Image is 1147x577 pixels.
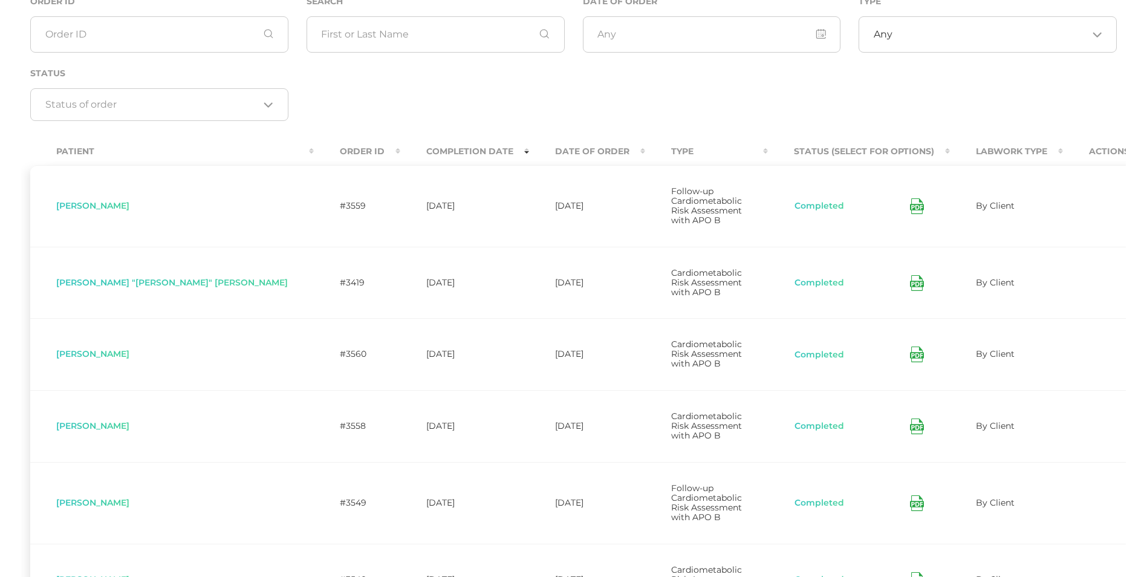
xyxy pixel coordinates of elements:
span: Cardiometabolic Risk Assessment with APO B [671,267,742,298]
td: #3549 [314,462,400,544]
button: Completed [794,497,845,509]
span: By Client [976,348,1015,359]
th: Order ID : activate to sort column ascending [314,138,400,165]
td: #3419 [314,247,400,319]
td: [DATE] [529,247,645,319]
td: [DATE] [400,390,529,462]
div: Search for option [30,88,288,121]
label: Status [30,68,65,79]
span: [PERSON_NAME] [56,200,129,211]
td: [DATE] [529,390,645,462]
button: Completed [794,349,845,361]
span: Cardiometabolic Risk Assessment with APO B [671,411,742,441]
span: Follow-up Cardiometabolic Risk Assessment with APO B [671,186,742,226]
button: Completed [794,420,845,432]
td: [DATE] [400,165,529,247]
span: By Client [976,497,1015,508]
th: Patient : activate to sort column ascending [30,138,314,165]
th: Status (Select for Options) : activate to sort column ascending [768,138,950,165]
th: Date Of Order : activate to sort column ascending [529,138,645,165]
span: [PERSON_NAME] [56,348,129,359]
button: Completed [794,277,845,289]
th: Labwork Type : activate to sort column ascending [950,138,1063,165]
td: #3559 [314,165,400,247]
span: Cardiometabolic Risk Assessment with APO B [671,339,742,369]
td: #3560 [314,318,400,390]
div: Search for option [859,16,1117,53]
span: Follow-up Cardiometabolic Risk Assessment with APO B [671,483,742,523]
td: [DATE] [529,165,645,247]
input: Order ID [30,16,288,53]
span: [PERSON_NAME] [56,497,129,508]
span: By Client [976,200,1015,211]
th: Type : activate to sort column ascending [645,138,768,165]
span: Any [874,28,892,41]
td: [DATE] [529,462,645,544]
td: [DATE] [400,318,529,390]
td: [DATE] [529,318,645,390]
span: By Client [976,277,1015,288]
input: Search for option [892,28,1088,41]
input: First or Last Name [307,16,565,53]
td: [DATE] [400,462,529,544]
td: #3558 [314,390,400,462]
span: [PERSON_NAME] [56,420,129,431]
input: Search for option [45,99,259,111]
input: Any [583,16,841,53]
td: [DATE] [400,247,529,319]
span: By Client [976,420,1015,431]
button: Completed [794,200,845,212]
th: Completion Date : activate to sort column ascending [400,138,529,165]
span: [PERSON_NAME] "[PERSON_NAME]" [PERSON_NAME] [56,277,288,288]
